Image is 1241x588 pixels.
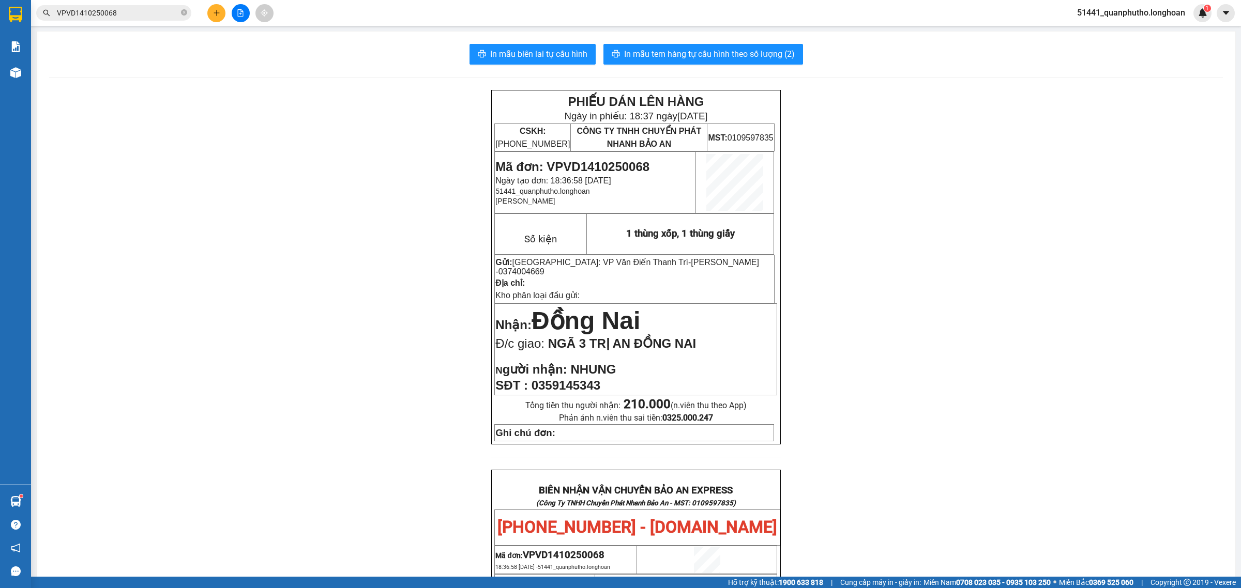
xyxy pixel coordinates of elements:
span: Cung cấp máy in - giấy in: [840,577,921,588]
span: Miền Nam [924,577,1051,588]
span: close-circle [181,9,187,16]
span: Phản ánh n.viên thu sai tiền: [559,413,713,423]
span: [PERSON_NAME] [495,197,555,205]
span: In mẫu tem hàng tự cấu hình theo số lượng (2) [624,48,795,60]
span: caret-down [1221,8,1231,18]
span: printer [478,50,486,59]
strong: 0325.000.247 [662,413,713,423]
strong: 0708 023 035 - 0935 103 250 [956,578,1051,586]
strong: CSKH: [520,127,546,135]
span: ⚪️ [1053,580,1056,584]
img: warehouse-icon [10,67,21,78]
span: 0359145343 [532,378,600,392]
strong: Địa chỉ: [495,278,525,287]
span: close-circle [181,8,187,18]
span: Đồng Nai [532,307,640,334]
strong: 210.000 [624,397,671,411]
span: [PERSON_NAME] - [495,258,759,276]
button: caret-down [1217,4,1235,22]
span: - [495,258,759,276]
span: gười nhận: [503,362,567,376]
span: NHUNG [570,362,616,376]
button: aim [255,4,274,22]
span: Mã đơn: VPVD1410250068 [495,160,649,174]
strong: PHIẾU DÁN LÊN HÀNG [568,95,704,109]
span: [GEOGRAPHIC_DATA]: VP Văn Điển Thanh Trì [512,258,689,267]
span: CÔNG TY TNHH CHUYỂN PHÁT NHANH BẢO AN [577,127,701,148]
span: question-circle [11,520,21,530]
span: Nhận: [495,318,532,332]
span: 0109597835 [708,133,773,142]
span: NGÃ 3 TRỊ AN ĐỒNG NAI [548,336,696,350]
span: 51441_quanphutho.longhoan [495,187,589,195]
strong: N [495,365,567,376]
span: Ngày tạo đơn: 18:36:58 [DATE] [495,176,611,185]
span: Kho phân loại đầu gửi: [495,291,580,300]
button: printerIn mẫu biên lai tự cấu hình [470,44,596,65]
span: Mã đơn: [495,551,604,560]
span: 1 thùng xốp, 1 thùng giấy [626,228,735,239]
sup: 1 [20,494,23,498]
span: Hỗ trợ kỹ thuật: [728,577,823,588]
span: VPVD1410250068 [523,549,604,561]
span: Miền Bắc [1059,577,1133,588]
span: Đ/c giao: [495,336,548,350]
span: copyright [1184,579,1191,586]
span: plus [213,9,220,17]
button: plus [207,4,225,22]
span: 51441_quanphutho.longhoan [1069,6,1193,19]
strong: 1900 633 818 [779,578,823,586]
span: [PHONE_NUMBER] [495,127,570,148]
input: Tìm tên, số ĐT hoặc mã đơn [57,7,179,19]
span: 0374004669 [498,267,544,276]
span: Ngày in phiếu: 18:37 ngày [564,111,707,121]
span: | [831,577,833,588]
span: file-add [237,9,244,17]
strong: (Công Ty TNHH Chuyển Phát Nhanh Bảo An - MST: 0109597835) [536,499,736,507]
span: [PHONE_NUMBER] - [DOMAIN_NAME] [497,517,777,537]
strong: SĐT : [495,378,528,392]
span: notification [11,543,21,553]
span: Tổng tiền thu người nhận: [525,400,747,410]
span: (n.viên thu theo App) [624,400,747,410]
span: [DATE] [677,111,708,121]
sup: 1 [1204,5,1211,12]
span: In mẫu biên lai tự cấu hình [490,48,587,60]
span: | [1141,577,1143,588]
strong: 0369 525 060 [1089,578,1133,586]
span: 18:36:58 [DATE] - [495,564,610,570]
button: printerIn mẫu tem hàng tự cấu hình theo số lượng (2) [603,44,803,65]
img: logo-vxr [9,7,22,22]
span: printer [612,50,620,59]
span: Số kiện [524,234,557,245]
img: warehouse-icon [10,496,21,507]
strong: Gửi: [495,258,512,267]
strong: BIÊN NHẬN VẬN CHUYỂN BẢO AN EXPRESS [539,485,733,496]
img: solution-icon [10,41,21,52]
span: 1 [1205,5,1209,12]
strong: MST: [708,133,727,142]
strong: Ghi chú đơn: [495,427,555,438]
img: icon-new-feature [1198,8,1207,18]
span: aim [261,9,268,17]
button: file-add [232,4,250,22]
span: message [11,566,21,576]
span: 51441_quanphutho.longhoan [538,564,610,570]
span: search [43,9,50,17]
